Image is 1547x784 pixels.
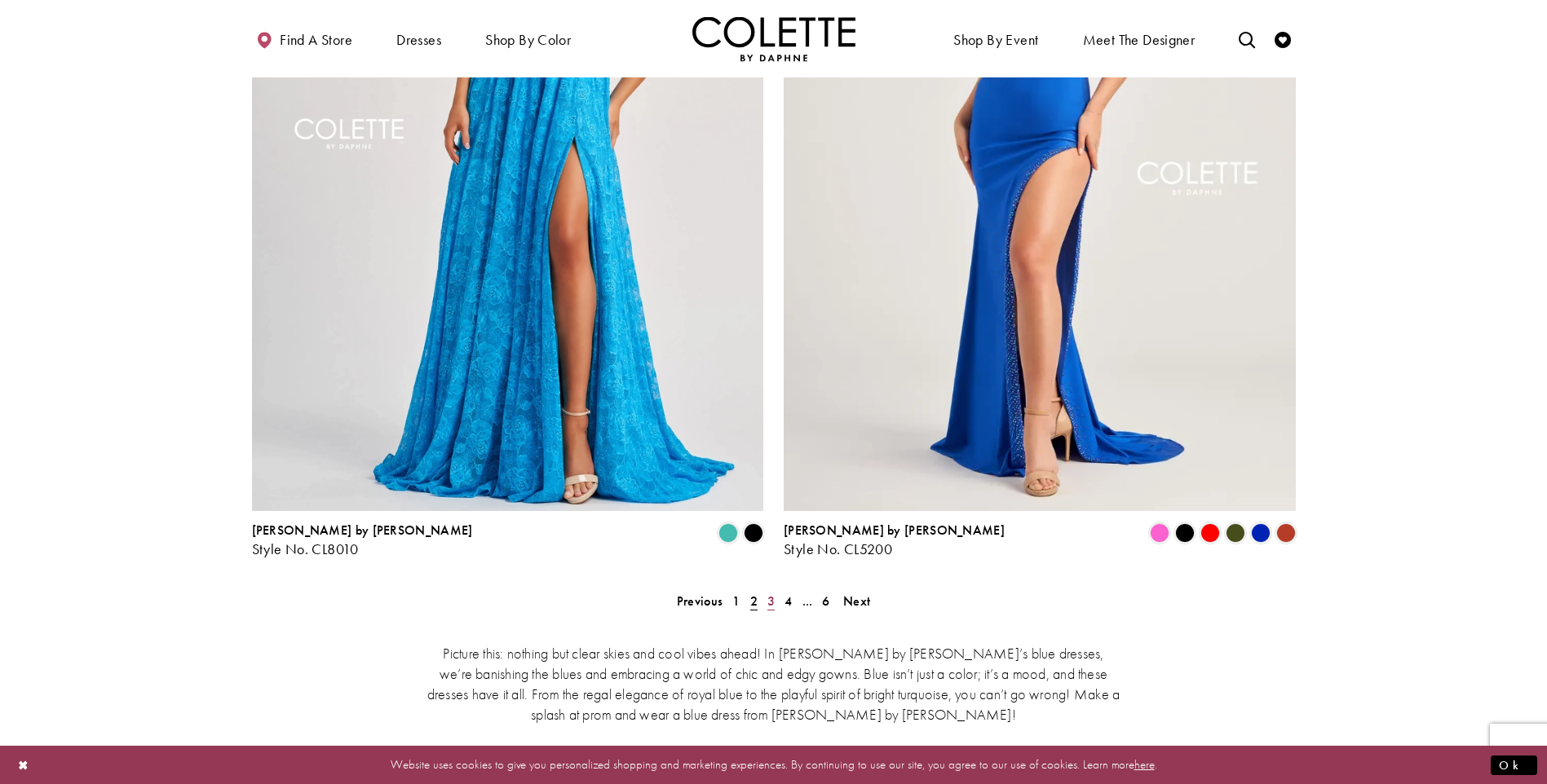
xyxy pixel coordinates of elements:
span: Dresses [396,32,441,48]
span: Previous [677,592,723,610]
span: Style No. CL8010 [252,540,359,558]
span: Shop By Event [949,16,1042,61]
span: Dresses [392,16,445,61]
a: Toggle search [1235,16,1259,61]
div: Colette by Daphne Style No. CL8010 [252,523,473,557]
span: 6 [822,592,829,610]
a: Find a store [252,16,356,61]
span: Current page [745,589,762,613]
span: 4 [785,592,792,610]
span: 3 [767,592,775,610]
a: 4 [780,589,797,613]
div: Colette by Daphne Style No. CL5200 [784,523,1005,557]
i: Black [1175,523,1195,543]
span: [PERSON_NAME] by [PERSON_NAME] [252,522,473,539]
button: Submit Dialog [1491,755,1537,775]
i: Turquoise [718,523,738,543]
a: 3 [762,589,780,613]
p: Website uses cookies to give you personalized shopping and marketing experiences. By continuing t... [117,754,1430,776]
span: Find a store [280,32,352,48]
span: 2 [750,592,758,610]
a: Meet the designer [1079,16,1200,61]
span: Shop By Event [953,32,1038,48]
span: Style No. CL5200 [784,540,892,558]
span: ... [802,592,813,610]
i: Olive [1226,523,1245,543]
a: here [1134,756,1155,773]
span: Meet the designer [1083,32,1196,48]
i: Red [1200,523,1220,543]
button: Close Dialog [10,751,38,779]
i: Neon Pink [1150,523,1169,543]
a: Next Page [838,589,875,613]
i: Sienna [1276,523,1296,543]
a: 6 [817,589,834,613]
a: 1 [727,589,745,613]
span: Shop by color [481,16,575,61]
span: [PERSON_NAME] by [PERSON_NAME] [784,522,1005,539]
p: Picture this: nothing but clear skies and cool vibes ahead! In [PERSON_NAME] by [PERSON_NAME]’s b... [427,643,1120,725]
a: ... [798,589,818,613]
i: Black [744,523,763,543]
a: Prev Page [672,589,727,613]
a: Visit Home Page [692,16,855,61]
span: 1 [732,592,740,610]
img: Colette by Daphne [692,16,855,61]
i: Royal Blue [1251,523,1271,543]
span: Shop by color [485,32,571,48]
a: Check Wishlist [1271,16,1295,61]
span: Next [843,592,870,610]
